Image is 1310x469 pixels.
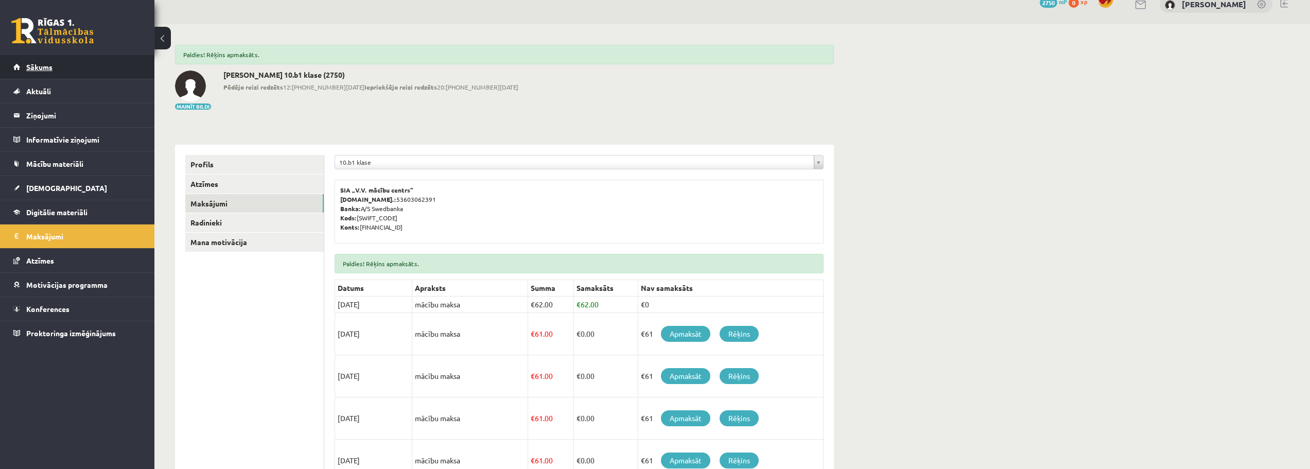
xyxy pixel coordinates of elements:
[340,204,361,213] b: Banka:
[528,397,574,440] td: 61.00
[531,413,535,423] span: €
[720,326,759,342] a: Rēķins
[340,214,357,222] b: Kods:
[335,254,824,273] div: Paldies! Rēķins apmaksāts.
[412,313,528,355] td: mācību maksa
[638,297,823,313] td: €0
[531,456,535,465] span: €
[13,273,142,297] a: Motivācijas programma
[573,397,638,440] td: 0.00
[185,233,324,252] a: Mana motivācija
[13,176,142,200] a: [DEMOGRAPHIC_DATA]
[661,453,710,468] a: Apmaksāt
[340,185,818,232] p: 53603062391 A/S Swedbanka [SWIFT_CODE] [FINANCIAL_ID]
[339,155,810,169] span: 10.b1 klase
[340,186,414,194] b: SIA „V.V. mācību centrs”
[185,155,324,174] a: Profils
[175,103,211,110] button: Mainīt bildi
[185,175,324,194] a: Atzīmes
[335,155,823,169] a: 10.b1 klase
[528,297,574,313] td: 62.00
[364,83,437,91] b: Iepriekšējo reizi redzēts
[573,355,638,397] td: 0.00
[335,355,412,397] td: [DATE]
[335,397,412,440] td: [DATE]
[26,207,88,217] span: Digitālie materiāli
[11,18,94,44] a: Rīgas 1. Tālmācības vidusskola
[412,355,528,397] td: mācību maksa
[185,213,324,232] a: Radinieki
[13,152,142,176] a: Mācību materiāli
[661,326,710,342] a: Apmaksāt
[638,397,823,440] td: €61
[638,280,823,297] th: Nav samaksāts
[412,297,528,313] td: mācību maksa
[720,368,759,384] a: Rēķins
[26,128,142,151] legend: Informatīvie ziņojumi
[528,355,574,397] td: 61.00
[26,304,69,314] span: Konferences
[577,413,581,423] span: €
[638,313,823,355] td: €61
[185,194,324,213] a: Maksājumi
[13,128,142,151] a: Informatīvie ziņojumi
[412,397,528,440] td: mācību maksa
[412,280,528,297] th: Apraksts
[335,280,412,297] th: Datums
[175,71,206,101] img: Agnese Krūmiņa
[661,410,710,426] a: Apmaksāt
[577,456,581,465] span: €
[26,256,54,265] span: Atzīmes
[531,371,535,380] span: €
[335,297,412,313] td: [DATE]
[26,183,107,193] span: [DEMOGRAPHIC_DATA]
[661,368,710,384] a: Apmaksāt
[13,297,142,321] a: Konferences
[340,223,360,231] b: Konts:
[577,300,581,309] span: €
[13,79,142,103] a: Aktuāli
[638,355,823,397] td: €61
[528,313,574,355] td: 61.00
[13,55,142,79] a: Sākums
[13,103,142,127] a: Ziņojumi
[26,159,83,168] span: Mācību materiāli
[531,329,535,338] span: €
[26,62,53,72] span: Sākums
[223,82,518,92] span: 12:[PHONE_NUMBER][DATE] 20:[PHONE_NUMBER][DATE]
[573,280,638,297] th: Samaksāts
[13,224,142,248] a: Maksājumi
[13,249,142,272] a: Atzīmes
[573,313,638,355] td: 0.00
[573,297,638,313] td: 62.00
[223,71,518,79] h2: [PERSON_NAME] 10.b1 klase (2750)
[577,329,581,338] span: €
[175,45,834,64] div: Paldies! Rēķins apmaksāts.
[26,328,116,338] span: Proktoringa izmēģinājums
[340,195,396,203] b: [DOMAIN_NAME].:
[720,453,759,468] a: Rēķins
[13,321,142,345] a: Proktoringa izmēģinājums
[223,83,283,91] b: Pēdējo reizi redzēts
[26,224,142,248] legend: Maksājumi
[26,280,108,289] span: Motivācijas programma
[13,200,142,224] a: Digitālie materiāli
[720,410,759,426] a: Rēķins
[531,300,535,309] span: €
[26,86,51,96] span: Aktuāli
[528,280,574,297] th: Summa
[335,313,412,355] td: [DATE]
[26,103,142,127] legend: Ziņojumi
[577,371,581,380] span: €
